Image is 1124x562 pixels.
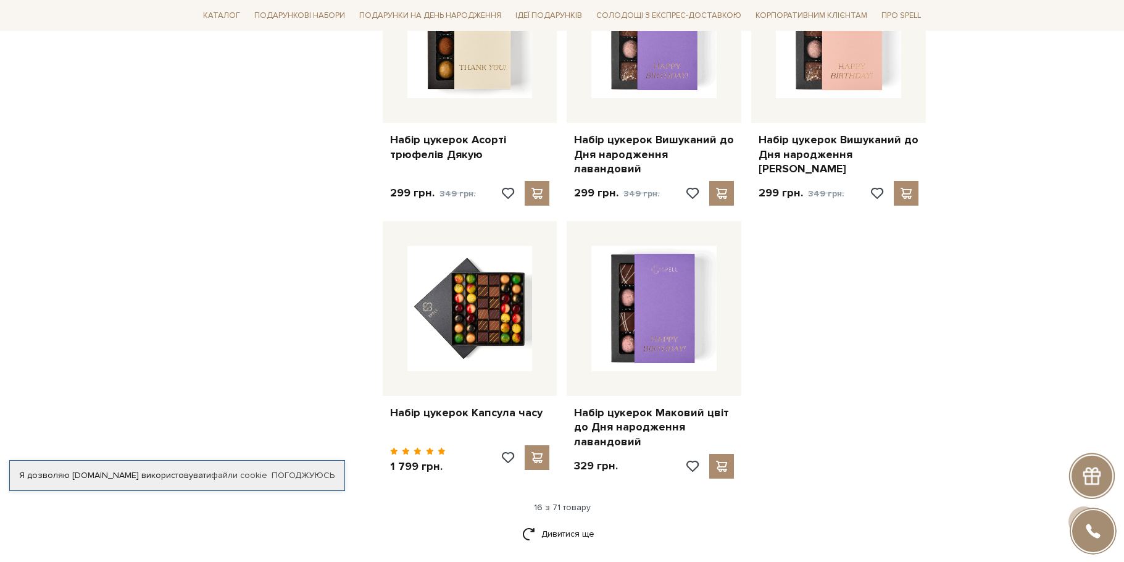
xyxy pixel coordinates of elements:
[354,6,506,25] span: Подарунки на День народження
[272,470,335,481] a: Погоджуюсь
[574,459,618,473] p: 329 грн.
[759,186,844,201] p: 299 грн.
[808,188,844,199] span: 349 грн.
[193,502,931,513] div: 16 з 71 товару
[390,459,446,474] p: 1 799 грн.
[439,188,476,199] span: 349 грн.
[751,5,872,26] a: Корпоративним клієнтам
[390,186,476,201] p: 299 грн.
[759,133,918,176] a: Набір цукерок Вишуканий до Дня народження [PERSON_NAME]
[574,186,660,201] p: 299 грн.
[876,6,926,25] span: Про Spell
[10,470,344,481] div: Я дозволяю [DOMAIN_NAME] використовувати
[390,406,550,420] a: Набір цукерок Капсула часу
[390,133,550,162] a: Набір цукерок Асорті трюфелів Дякую
[574,406,734,449] a: Набір цукерок Маковий цвіт до Дня народження лавандовий
[510,6,587,25] span: Ідеї подарунків
[522,523,602,545] a: Дивитися ще
[591,5,746,26] a: Солодощі з експрес-доставкою
[198,6,245,25] span: Каталог
[211,470,267,480] a: файли cookie
[574,133,734,176] a: Набір цукерок Вишуканий до Дня народження лавандовий
[623,188,660,199] span: 349 грн.
[249,6,350,25] span: Подарункові набори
